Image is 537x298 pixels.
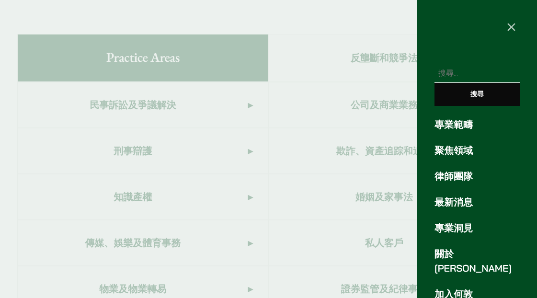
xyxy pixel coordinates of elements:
[434,143,520,158] a: 聚焦領域
[434,83,520,106] input: 搜尋
[434,247,520,275] a: 關於[PERSON_NAME]
[506,16,516,35] span: ×
[434,117,520,132] a: 專業範疇
[434,63,520,83] input: 搜尋關鍵字:
[434,221,520,235] a: 專業洞見
[434,169,520,183] a: 律師團隊
[434,195,520,209] a: 最新消息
